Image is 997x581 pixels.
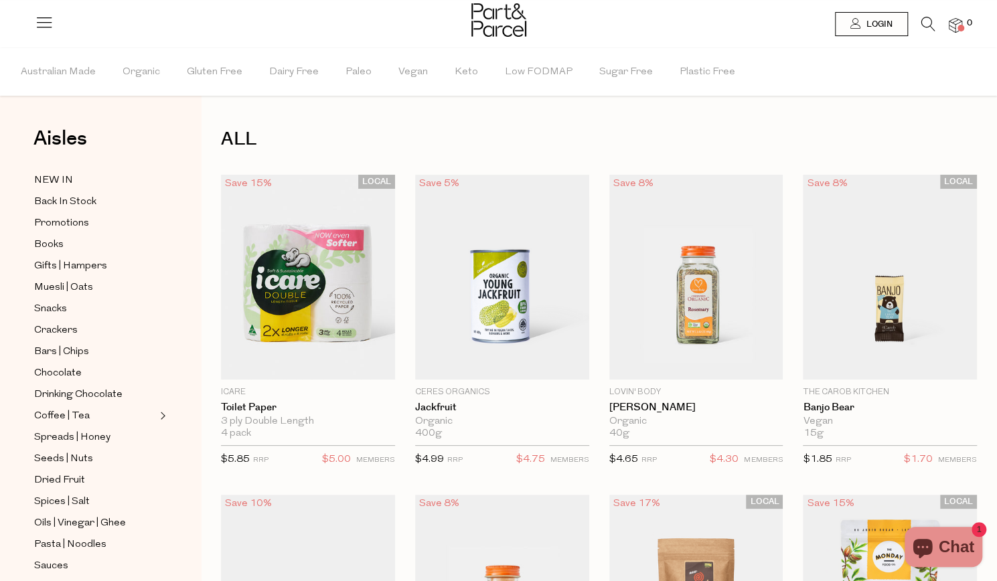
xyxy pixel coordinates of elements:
span: Organic [123,49,160,96]
div: 3 ply Double Length [221,416,395,428]
span: Login [863,19,893,30]
a: Coffee | Tea [34,408,156,424]
h1: ALL [221,124,977,155]
a: Toilet Paper [221,402,395,414]
a: Crackers [34,322,156,339]
span: Aisles [33,124,87,153]
span: LOCAL [746,495,783,509]
small: RRP [835,456,850,464]
a: [PERSON_NAME] [609,402,783,414]
a: Bars | Chips [34,343,156,360]
span: Back In Stock [34,194,96,210]
div: Organic [415,416,589,428]
div: Save 17% [609,495,664,513]
span: $5.00 [322,451,351,469]
a: Seeds | Nuts [34,450,156,467]
span: $4.99 [415,454,444,465]
div: Save 8% [609,175,658,193]
img: Part&Parcel [471,3,526,37]
span: 40g [609,428,629,440]
span: Crackers [34,323,78,339]
a: Promotions [34,215,156,232]
inbox-online-store-chat: Shopify online store chat [901,527,986,570]
a: Dried Fruit [34,472,156,489]
span: Coffee | Tea [34,408,90,424]
span: Chocolate [34,365,82,382]
a: Gifts | Hampers [34,258,156,274]
span: Gifts | Hampers [34,258,107,274]
a: Spreads | Honey [34,429,156,446]
a: Jackfruit [415,402,589,414]
span: Paleo [346,49,372,96]
span: 0 [964,17,976,29]
span: Oils | Vinegar | Ghee [34,515,126,531]
span: $1.70 [904,451,933,469]
div: Save 15% [221,175,276,193]
span: LOCAL [940,175,977,189]
a: NEW IN [34,172,156,189]
span: Books [34,237,64,253]
p: Lovin' Body [609,386,783,398]
p: Ceres Organics [415,386,589,398]
div: Save 8% [803,175,851,193]
a: Login [835,12,908,36]
img: Jackfruit [415,175,589,380]
span: Dairy Free [269,49,319,96]
span: $4.30 [710,451,739,469]
span: $1.85 [803,454,832,465]
small: RRP [253,456,269,464]
div: Save 10% [221,495,276,513]
span: Muesli | Oats [34,280,93,296]
button: Expand/Collapse Coffee | Tea [157,408,166,424]
small: MEMBERS [938,456,977,464]
span: 4 pack [221,428,251,440]
a: Drinking Chocolate [34,386,156,403]
a: Sauces [34,558,156,574]
div: Save 15% [803,495,858,513]
span: Vegan [398,49,428,96]
span: Australian Made [21,49,96,96]
a: Muesli | Oats [34,279,156,296]
img: Banjo Bear [803,175,977,380]
img: Rosemary [609,175,783,380]
a: Oils | Vinegar | Ghee [34,515,156,531]
div: Save 5% [415,175,463,193]
div: Save 8% [415,495,463,513]
span: Seeds | Nuts [34,451,93,467]
p: The Carob Kitchen [803,386,977,398]
small: MEMBERS [550,456,589,464]
span: Bars | Chips [34,344,89,360]
span: Gluten Free [187,49,242,96]
a: 0 [949,18,962,32]
a: Back In Stock [34,193,156,210]
span: LOCAL [940,495,977,509]
a: Banjo Bear [803,402,977,414]
small: RRP [641,456,657,464]
a: Pasta | Noodles [34,536,156,553]
div: Organic [609,416,783,428]
span: 15g [803,428,823,440]
span: Dried Fruit [34,473,85,489]
a: Snacks [34,301,156,317]
small: MEMBERS [744,456,783,464]
span: NEW IN [34,173,73,189]
span: Spices | Salt [34,494,90,510]
span: 400g [415,428,442,440]
a: Aisles [33,129,87,162]
span: $4.75 [516,451,545,469]
img: Toilet Paper [221,175,395,380]
span: Low FODMAP [505,49,572,96]
small: MEMBERS [356,456,395,464]
span: Spreads | Honey [34,430,110,446]
span: Keto [455,49,478,96]
span: Pasta | Noodles [34,537,106,553]
span: LOCAL [358,175,395,189]
span: $4.65 [609,454,638,465]
span: Snacks [34,301,67,317]
a: Spices | Salt [34,493,156,510]
p: icare [221,386,395,398]
span: Sugar Free [599,49,653,96]
div: Vegan [803,416,977,428]
span: $5.85 [221,454,250,465]
span: Drinking Chocolate [34,387,123,403]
